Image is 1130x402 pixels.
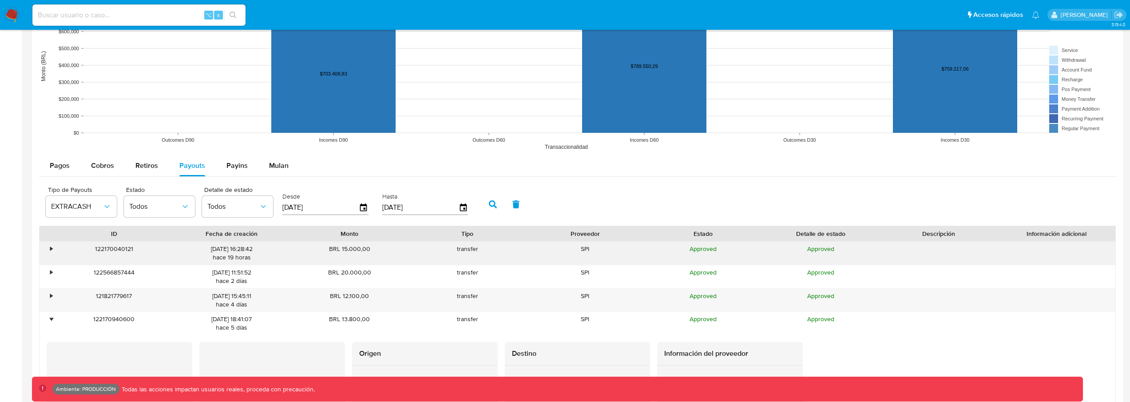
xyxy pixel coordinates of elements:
[1061,11,1111,19] p: kevin.palacios@mercadolibre.com
[56,387,116,391] p: Ambiente: PRODUCCIÓN
[205,11,212,19] span: ⌥
[1032,11,1039,19] a: Notificaciones
[32,9,246,21] input: Buscar usuario o caso...
[224,9,242,21] button: search-icon
[217,11,220,19] span: s
[1111,21,1126,28] span: 3.154.0
[973,10,1023,20] span: Accesos rápidos
[119,385,315,394] p: Todas las acciones impactan usuarios reales, proceda con precaución.
[1114,10,1123,20] a: Salir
